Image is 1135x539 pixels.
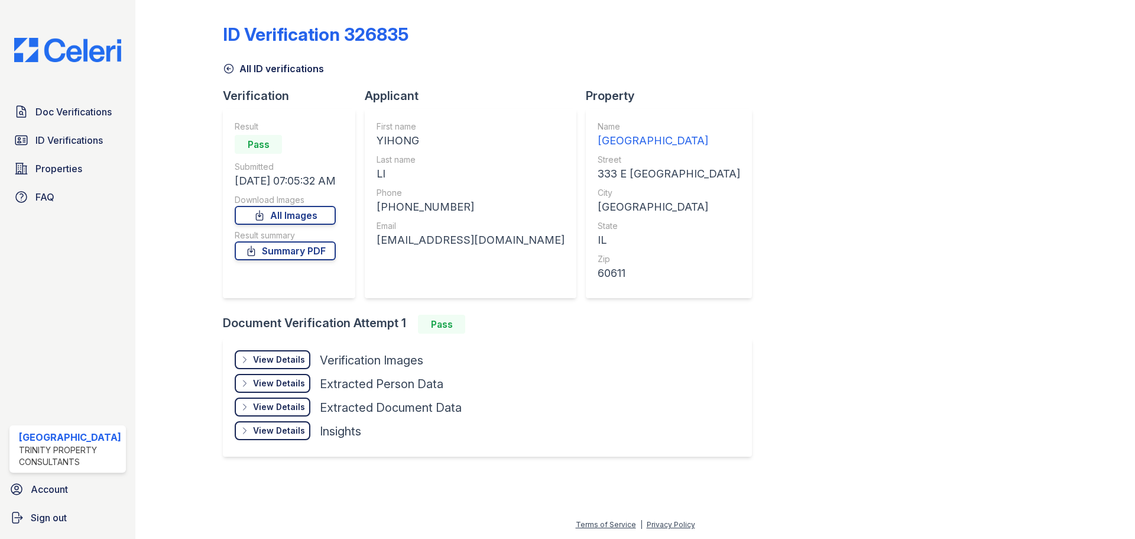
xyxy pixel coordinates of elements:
[235,206,336,225] a: All Images
[31,482,68,496] span: Account
[5,477,131,501] a: Account
[598,166,740,182] div: 333 E [GEOGRAPHIC_DATA]
[223,24,408,45] div: ID Verification 326835
[235,135,282,154] div: Pass
[598,121,740,133] div: Name
[598,232,740,248] div: IL
[377,220,565,232] div: Email
[235,241,336,260] a: Summary PDF
[223,62,324,76] a: All ID verifications
[35,162,82,176] span: Properties
[640,520,643,529] div: |
[19,430,121,444] div: [GEOGRAPHIC_DATA]
[320,376,443,392] div: Extracted Person Data
[365,88,586,104] div: Applicant
[253,425,305,437] div: View Details
[19,444,121,468] div: Trinity Property Consultants
[377,199,565,215] div: [PHONE_NUMBER]
[418,315,465,334] div: Pass
[253,377,305,389] div: View Details
[598,121,740,149] a: Name [GEOGRAPHIC_DATA]
[377,187,565,199] div: Phone
[598,265,740,282] div: 60611
[253,354,305,366] div: View Details
[9,100,126,124] a: Doc Verifications
[598,187,740,199] div: City
[9,128,126,152] a: ID Verifications
[320,399,462,416] div: Extracted Document Data
[377,133,565,149] div: YIHONG
[253,401,305,413] div: View Details
[576,520,636,529] a: Terms of Service
[320,423,361,440] div: Insights
[235,161,336,173] div: Submitted
[31,511,67,525] span: Sign out
[320,352,423,369] div: Verification Images
[377,121,565,133] div: First name
[377,232,565,248] div: [EMAIL_ADDRESS][DOMAIN_NAME]
[223,315,761,334] div: Document Verification Attempt 1
[5,38,131,62] img: CE_Logo_Blue-a8612792a0a2168367f1c8372b55b34899dd931a85d93a1a3d3e32e68fde9ad4.png
[235,230,336,241] div: Result summary
[35,105,112,119] span: Doc Verifications
[647,520,695,529] a: Privacy Policy
[377,154,565,166] div: Last name
[9,185,126,209] a: FAQ
[586,88,761,104] div: Property
[9,157,126,180] a: Properties
[598,154,740,166] div: Street
[235,173,336,189] div: [DATE] 07:05:32 AM
[235,194,336,206] div: Download Images
[598,253,740,265] div: Zip
[223,88,365,104] div: Verification
[35,190,54,204] span: FAQ
[35,133,103,147] span: ID Verifications
[598,220,740,232] div: State
[5,506,131,530] a: Sign out
[377,166,565,182] div: LI
[598,199,740,215] div: [GEOGRAPHIC_DATA]
[235,121,336,133] div: Result
[598,133,740,149] div: [GEOGRAPHIC_DATA]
